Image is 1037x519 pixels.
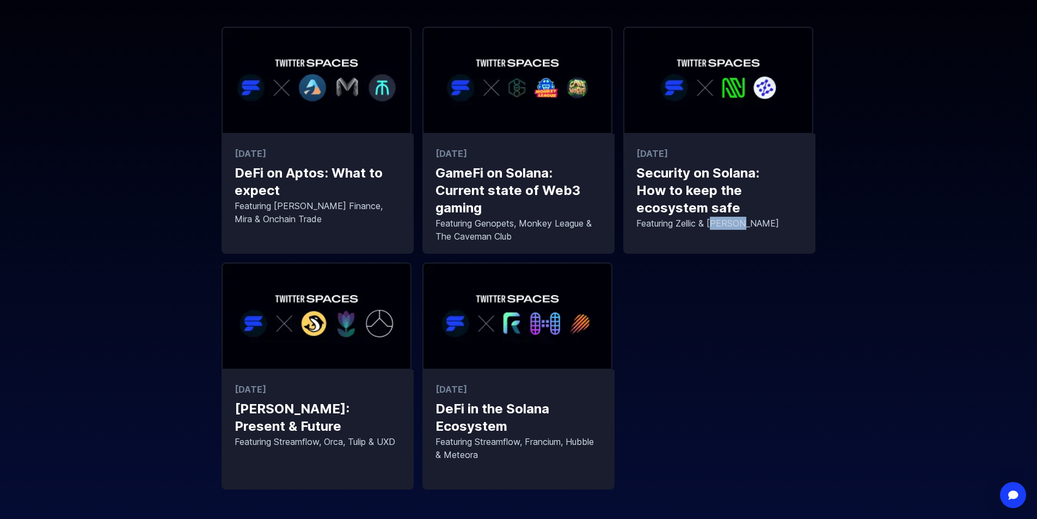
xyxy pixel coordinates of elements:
p: Featuring Streamflow, Orca, Tulip & UXD [222,435,396,461]
p: Security on Solana: How to keep the ecosystem safe [623,160,787,217]
p: GameFi on Solana: Current state of Web3 gaming [422,160,586,217]
p: [DATE] [222,370,414,396]
p: [DATE] [422,134,615,160]
a: Solana DeFi: Present & Future Featuring Streamflow, Orca, Tulip & UXD [DATE] [PERSON_NAME]: Prese... [222,262,414,490]
p: [PERSON_NAME]: Present & Future [222,396,385,435]
p: Featuring Streamflow, Francium, Hubble & Meteora [422,435,597,474]
a: DeFi on Aptos: What to expect Featuring Abel Finance, Mira & Onchain Trade [DATE] DeFi on Aptos: ... [222,27,414,254]
p: Featuring Zellic & [PERSON_NAME] [623,217,797,243]
img: DeFi in the Solana Ecosystem [422,262,612,370]
img: DeFi on Aptos: What to expect [222,27,412,134]
p: DeFi on Aptos: What to expect [222,160,385,199]
a: DeFi in the Solana Ecosystem Featuring Streamflow, Francium, Hubble & Meteora [DATE] DeFi in the ... [422,262,615,490]
p: [DATE] [623,134,815,160]
p: [DATE] [222,134,414,160]
p: Featuring [PERSON_NAME] Finance, Mira & Onchain Trade [222,199,396,239]
a: GameFi on Solana: Current state of Web3 gaming Featuring Genopets, Monkey League & The Caveman Cl... [422,27,615,254]
p: [DATE] [422,370,615,396]
img: Security on Solana: How to keep the ecosystem safe [623,27,813,134]
p: Featuring Genopets, Monkey League & The Caveman Club [422,217,597,256]
div: Open Intercom Messenger [1000,482,1026,508]
img: GameFi on Solana: Current state of Web3 gaming [422,27,612,134]
p: DeFi in the Solana Ecosystem [422,396,586,435]
a: Security on Solana: How to keep the ecosystem safe Featuring Zellic & Nosana [DATE] Security on S... [623,27,815,254]
img: Solana DeFi: Present & Future [222,262,412,370]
